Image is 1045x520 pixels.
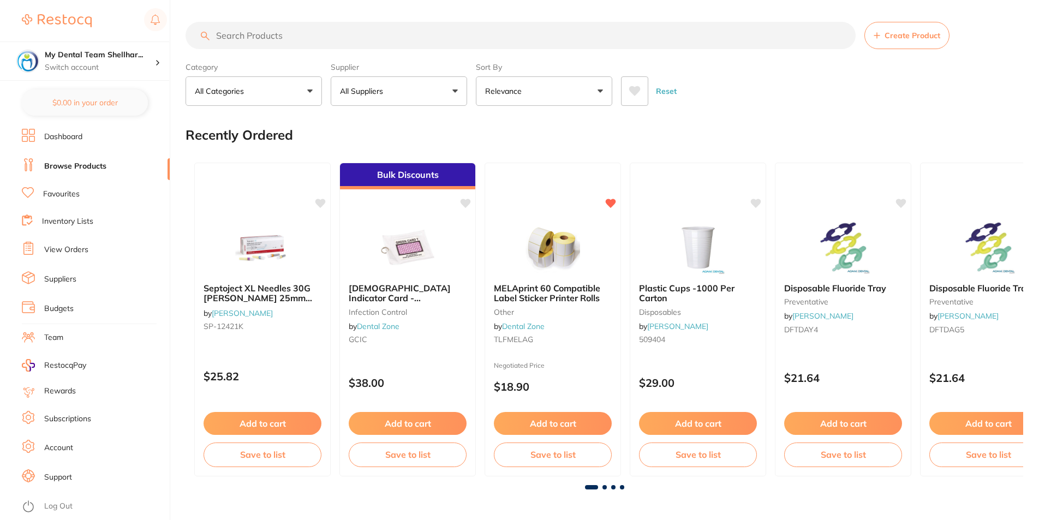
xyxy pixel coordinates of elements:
span: by [929,311,999,321]
a: Log Out [44,501,73,512]
a: Browse Products [44,161,106,172]
h4: My Dental Team Shellharbour [45,50,155,61]
small: GCIC [349,335,467,344]
a: Dental Zone [357,321,399,331]
p: $18.90 [494,380,612,393]
a: Account [44,443,73,453]
label: Sort By [476,62,612,72]
div: Bulk Discounts [340,163,475,189]
span: by [349,321,399,331]
small: disposables [639,308,757,316]
button: Add to cart [784,412,902,435]
img: RestocqPay [22,359,35,372]
a: [PERSON_NAME] [792,311,853,321]
span: by [784,311,853,321]
a: [PERSON_NAME] [212,308,273,318]
button: All Suppliers [331,76,467,106]
img: MELAprint 60 Compatible Label Sticker Printer Rolls [517,220,588,274]
p: All Categories [195,86,248,97]
b: Disposable Fluoride Tray [784,283,902,293]
small: Infection Control [349,308,467,316]
b: Green Card Indicator Card - Bowie Dick Test [349,283,467,303]
a: Favourites [43,189,80,200]
img: Disposable Fluoride Tray [808,220,879,274]
small: TLFMELAG [494,335,612,344]
button: Save to list [349,443,467,467]
button: Log Out [22,498,166,516]
img: Disposable Fluoride Tray [953,220,1024,274]
img: Green Card Indicator Card - Bowie Dick Test [372,220,443,274]
b: Septoject XL Needles 30G Opal Short 25mm Box of 100 [204,283,321,303]
a: Rewards [44,386,76,397]
label: Supplier [331,62,467,72]
small: Negotiated Price [494,362,612,369]
small: preventative [784,297,902,306]
span: Create Product [885,31,940,40]
a: Support [44,472,72,483]
button: Relevance [476,76,612,106]
button: Save to list [639,443,757,467]
small: DFTDAY4 [784,325,902,334]
span: by [494,321,545,331]
label: Category [186,62,322,72]
input: Search Products [186,22,856,49]
a: Inventory Lists [42,216,93,227]
small: SP-12421K [204,322,321,331]
small: other [494,308,612,316]
img: Plastic Cups -1000 Per Carton [662,220,733,274]
button: Save to list [494,443,612,467]
img: Septoject XL Needles 30G Opal Short 25mm Box of 100 [227,220,298,274]
p: Switch account [45,62,155,73]
a: Dashboard [44,132,82,142]
a: Team [44,332,63,343]
span: by [204,308,273,318]
a: [PERSON_NAME] [647,321,708,331]
b: Plastic Cups -1000 Per Carton [639,283,757,303]
img: My Dental Team Shellharbour [17,50,39,72]
button: Add to cart [639,412,757,435]
a: [PERSON_NAME] [937,311,999,321]
img: Restocq Logo [22,14,92,27]
span: by [639,321,708,331]
a: RestocqPay [22,359,86,372]
button: Add to cart [204,412,321,435]
p: All Suppliers [340,86,387,97]
button: Save to list [204,443,321,467]
b: MELAprint 60 Compatible Label Sticker Printer Rolls [494,283,612,303]
button: Save to list [784,443,902,467]
p: Relevance [485,86,526,97]
h2: Recently Ordered [186,128,293,143]
button: Add to cart [349,412,467,435]
button: Add to cart [494,412,612,435]
button: Create Product [864,22,950,49]
a: Suppliers [44,274,76,285]
a: Budgets [44,303,74,314]
button: All Categories [186,76,322,106]
a: Subscriptions [44,414,91,425]
button: $0.00 in your order [22,89,148,116]
p: $38.00 [349,376,467,389]
a: Dental Zone [502,321,545,331]
button: Reset [653,76,680,106]
p: $21.64 [784,372,902,384]
p: $25.82 [204,370,321,382]
p: $29.00 [639,376,757,389]
a: View Orders [44,244,88,255]
span: RestocqPay [44,360,86,371]
small: 509404 [639,335,757,344]
a: Restocq Logo [22,8,92,33]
